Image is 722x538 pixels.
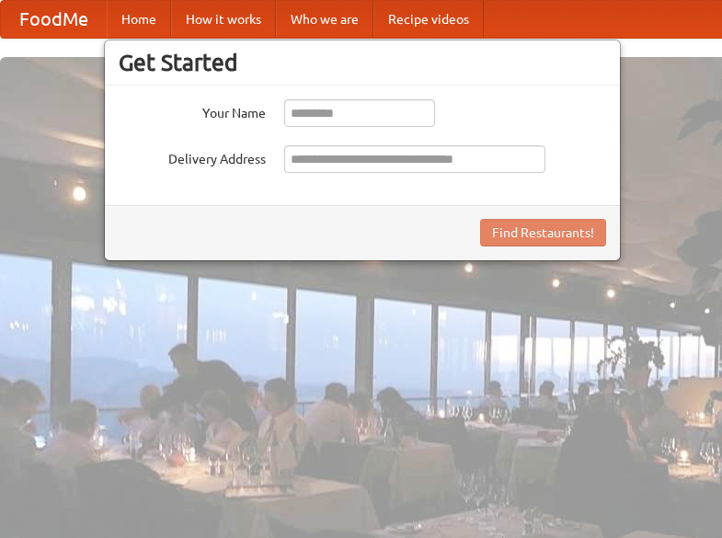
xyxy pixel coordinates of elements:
[1,1,107,38] a: FoodMe
[171,1,276,38] a: How it works
[119,99,266,122] label: Your Name
[119,49,606,76] h3: Get Started
[119,145,266,168] label: Delivery Address
[107,1,171,38] a: Home
[480,219,606,246] button: Find Restaurants!
[276,1,373,38] a: Who we are
[373,1,484,38] a: Recipe videos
